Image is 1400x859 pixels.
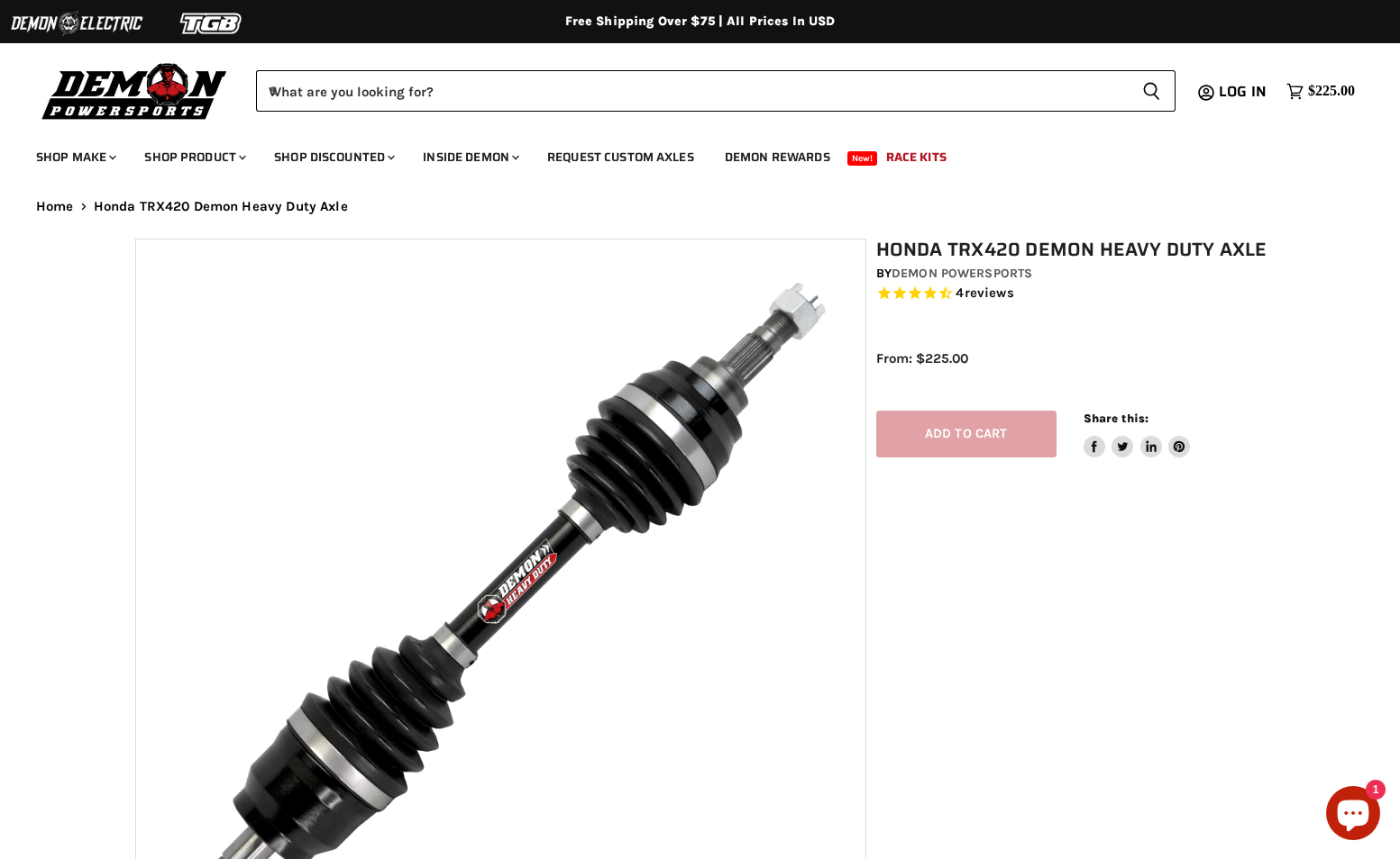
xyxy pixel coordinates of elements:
a: Shop Product [131,139,257,176]
span: Rated 4.5 out of 5 stars 4 reviews [876,285,1275,303]
img: Demon Electric Logo 2 [9,6,144,41]
button: Search [1128,70,1176,112]
a: Race Kits [873,139,960,176]
span: Honda TRX420 Demon Heavy Duty Axle [94,199,348,214]
a: Inside Demon [409,139,530,176]
span: From: $225.00 [876,350,968,366]
a: Demon Rewards [711,139,844,176]
a: $225.00 [1277,78,1364,104]
span: 4 reviews [956,285,1013,301]
span: Log in [1219,80,1267,103]
span: $225.00 [1308,83,1355,100]
span: New! [847,151,878,166]
h1: Honda TRX420 Demon Heavy Duty Axle [876,239,1275,261]
ul: Main menu [23,131,1350,176]
a: Request Custom Axles [534,139,708,176]
img: Demon Powersports [36,59,233,122]
a: Demon Powersports [892,266,1032,281]
div: by [876,264,1275,284]
span: Share this: [1084,411,1148,425]
input: When autocomplete results are available use up and down arrows to review and enter to select [256,70,1128,112]
a: Shop Make [23,139,127,176]
aside: Share this: [1084,411,1191,458]
inbox-online-store-chat: Shopify online store chat [1321,786,1386,845]
span: reviews [965,285,1014,301]
img: TGB Logo 2 [144,6,279,41]
a: Shop Discounted [261,139,406,176]
form: Product [256,70,1176,112]
a: Log in [1211,84,1277,100]
a: Home [36,199,74,214]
